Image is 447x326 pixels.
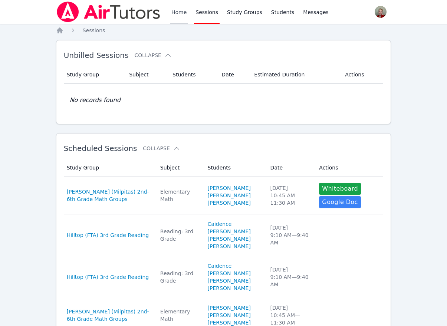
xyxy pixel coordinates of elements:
[208,312,251,319] a: [PERSON_NAME]
[208,199,251,207] a: [PERSON_NAME]
[208,243,251,250] a: [PERSON_NAME]
[319,183,361,195] button: Whiteboard
[208,284,251,292] a: [PERSON_NAME]
[270,224,310,246] div: [DATE] 9:10 AM — 9:40 AM
[266,159,315,177] th: Date
[217,66,250,84] th: Date
[64,66,125,84] th: Study Group
[67,188,151,203] a: [PERSON_NAME] (Milpitas) 2nd-6th Grade Math Groups
[160,270,199,284] div: Reading: 3rd Grade
[208,192,251,199] a: [PERSON_NAME]
[270,266,310,288] div: [DATE] 9:10 AM — 9:40 AM
[134,52,171,59] button: Collapse
[208,304,251,312] a: [PERSON_NAME]
[250,66,341,84] th: Estimated Duration
[67,231,149,239] a: Hilltop (FTA) 3rd Grade Reading
[64,256,384,298] tr: Hilltop (FTA) 3rd Grade ReadingReading: 3rd GradeCaidence [PERSON_NAME][PERSON_NAME][PERSON_NAME]...
[319,196,361,208] a: Google Doc
[64,214,384,256] tr: Hilltop (FTA) 3rd Grade ReadingReading: 3rd GradeCaidence [PERSON_NAME][PERSON_NAME][PERSON_NAME]...
[303,9,329,16] span: Messages
[125,66,168,84] th: Subject
[270,184,310,207] div: [DATE] 10:45 AM — 11:30 AM
[56,1,161,22] img: Air Tutors
[83,27,105,33] span: Sessions
[56,27,391,34] nav: Breadcrumb
[160,188,199,203] div: Elementary Math
[208,220,262,235] a: Caidence [PERSON_NAME]
[315,159,383,177] th: Actions
[208,262,262,277] a: Caidence [PERSON_NAME]
[64,51,129,60] span: Unbilled Sessions
[64,159,156,177] th: Study Group
[168,66,217,84] th: Students
[208,184,251,192] a: [PERSON_NAME]
[160,228,199,243] div: Reading: 3rd Grade
[208,235,251,243] a: [PERSON_NAME]
[208,277,251,284] a: [PERSON_NAME]
[83,27,105,34] a: Sessions
[203,159,266,177] th: Students
[156,159,203,177] th: Subject
[67,273,149,281] a: Hilltop (FTA) 3rd Grade Reading
[64,84,384,116] td: No records found
[64,144,137,153] span: Scheduled Sessions
[143,145,180,152] button: Collapse
[67,308,151,323] a: [PERSON_NAME] (Milpitas) 2nd-6th Grade Math Groups
[64,177,384,214] tr: [PERSON_NAME] (Milpitas) 2nd-6th Grade Math GroupsElementary Math[PERSON_NAME][PERSON_NAME][PERSO...
[341,66,383,84] th: Actions
[160,308,199,323] div: Elementary Math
